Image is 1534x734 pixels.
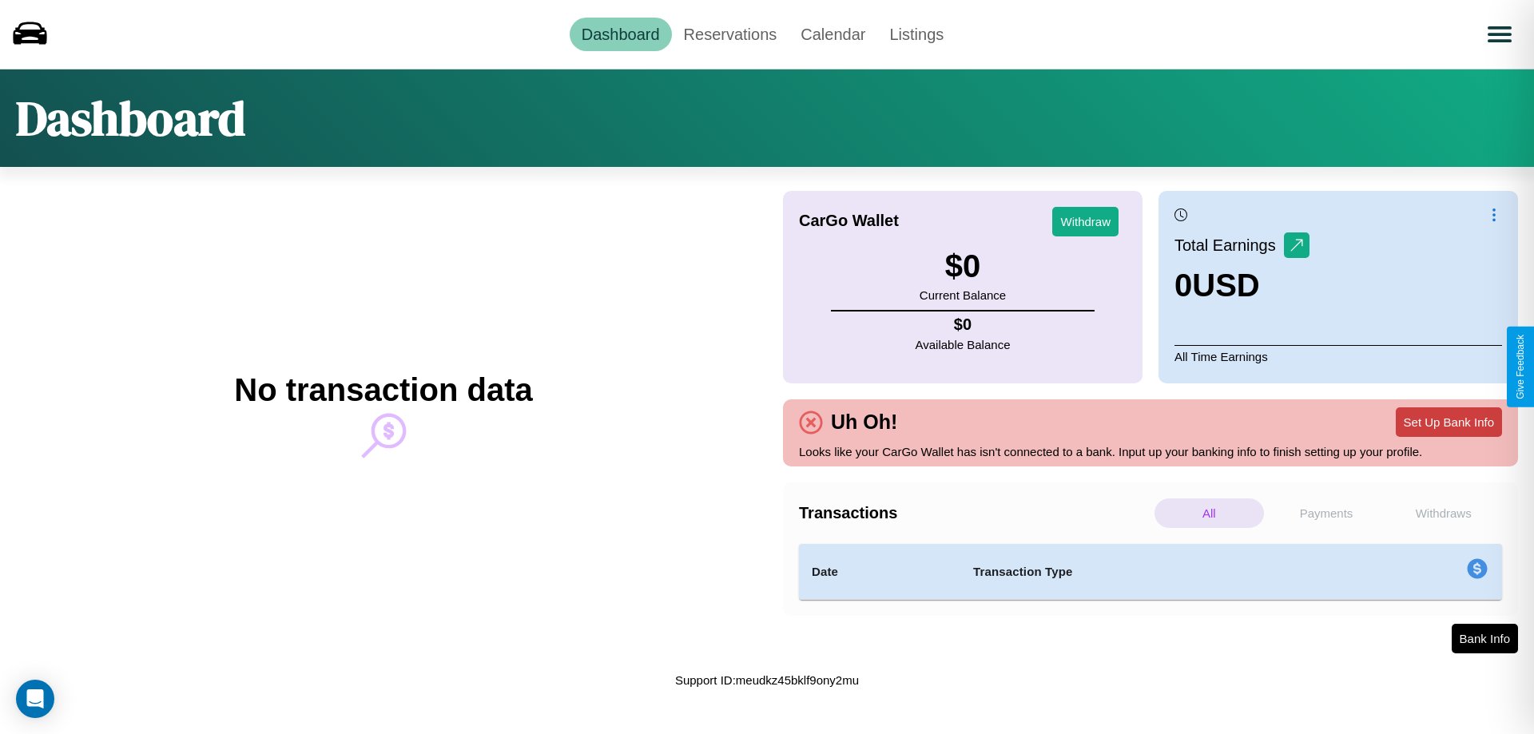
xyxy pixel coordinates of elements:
[1396,407,1502,437] button: Set Up Bank Info
[1452,624,1518,653] button: Bank Info
[672,18,789,51] a: Reservations
[1154,498,1264,528] p: All
[1174,268,1309,304] h3: 0 USD
[973,562,1336,581] h4: Transaction Type
[1174,231,1284,260] p: Total Earnings
[799,504,1150,522] h4: Transactions
[1174,345,1502,367] p: All Time Earnings
[799,544,1502,600] table: simple table
[916,334,1011,355] p: Available Balance
[675,669,859,691] p: Support ID: meudkz45bklf9ony2mu
[570,18,672,51] a: Dashboard
[916,315,1011,334] h4: $ 0
[920,284,1006,306] p: Current Balance
[1272,498,1381,528] p: Payments
[823,411,905,434] h4: Uh Oh!
[789,18,877,51] a: Calendar
[234,372,532,408] h2: No transaction data
[16,85,245,151] h1: Dashboard
[1477,12,1522,57] button: Open menu
[1052,207,1119,236] button: Withdraw
[920,248,1006,284] h3: $ 0
[16,680,54,718] div: Open Intercom Messenger
[812,562,948,581] h4: Date
[799,441,1502,462] p: Looks like your CarGo Wallet has isn't connected to a bank. Input up your banking info to finish ...
[1389,498,1498,528] p: Withdraws
[799,212,899,230] h4: CarGo Wallet
[877,18,956,51] a: Listings
[1515,335,1526,399] div: Give Feedback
